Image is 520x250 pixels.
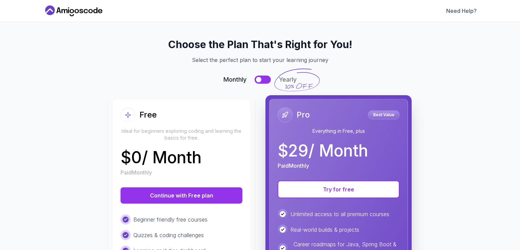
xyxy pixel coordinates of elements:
p: Best Value [369,111,398,118]
p: Paid Monthly [121,168,152,176]
h2: Pro [297,109,310,120]
p: $ 0 / Month [121,149,201,166]
button: Continue with Free plan [121,187,242,204]
h2: Free [139,109,157,120]
p: Paid Monthly [278,162,309,170]
p: Ideal for beginners exploring coding and learning the basics for free. [121,128,242,141]
p: Unlimited access to all premium courses [290,210,389,218]
p: Quizzes & coding challenges [133,231,204,239]
span: Monthly [223,75,246,84]
h2: Choose the Plan That's Right for You! [51,38,469,50]
p: Beginner friendly free courses [133,215,208,224]
p: Select the perfect plan to start your learning journey [51,56,469,64]
p: Everything in Free, plus [278,128,399,134]
a: Need Help? [446,7,477,15]
p: $ 29 / Month [278,143,368,159]
button: Try for free [278,181,399,198]
p: Real-world builds & projects [290,226,359,234]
